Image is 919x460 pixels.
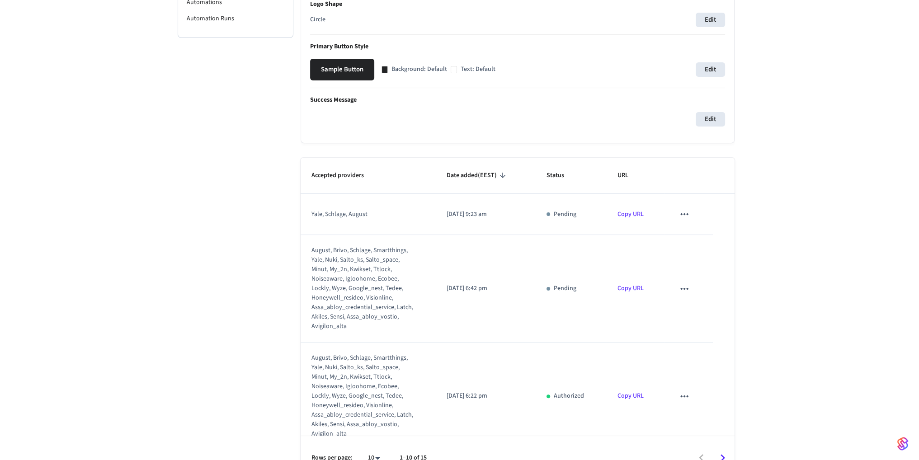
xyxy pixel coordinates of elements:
[547,169,576,183] span: Status
[311,353,414,439] div: august, brivo, schlage, smartthings, yale, nuki, salto_ks, salto_space, minut, my_2n, kwikset, tt...
[617,391,644,400] a: Copy URL
[696,112,725,127] button: Edit
[447,169,509,183] span: Date added(EEST)
[554,391,584,401] p: Authorized
[310,59,374,80] button: Sample Button
[447,391,525,401] p: [DATE] 6:22 pm
[311,210,414,219] div: yale, schlage, august
[461,65,495,74] p: Text: Default
[897,437,908,451] img: SeamLogoGradient.69752ec5.svg
[310,42,725,52] p: Primary Button Style
[178,10,293,27] li: Automation Runs
[696,62,725,77] button: Edit
[554,210,576,219] p: Pending
[311,169,376,183] span: Accepted providers
[617,284,644,293] a: Copy URL
[391,65,447,74] p: Background: Default
[617,210,644,219] a: Copy URL
[617,169,640,183] span: URL
[554,284,576,293] p: Pending
[447,284,525,293] p: [DATE] 6:42 pm
[447,210,525,219] p: [DATE] 9:23 am
[310,95,725,105] p: Success Message
[696,13,725,27] button: Edit
[311,246,414,331] div: august, brivo, schlage, smartthings, yale, nuki, salto_ks, salto_space, minut, my_2n, kwikset, tt...
[310,15,325,24] p: Circle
